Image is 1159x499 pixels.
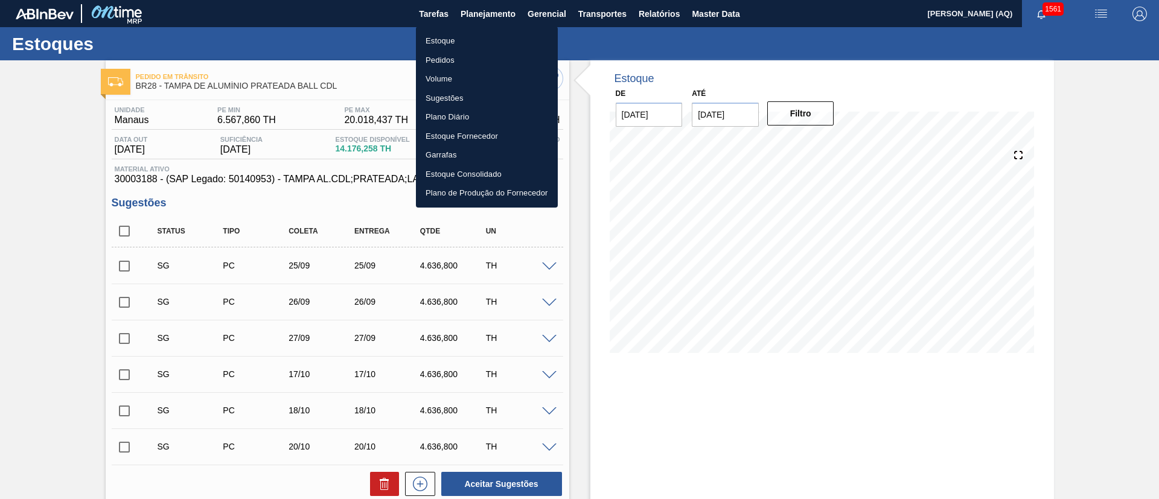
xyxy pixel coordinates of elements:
[416,127,558,146] a: Estoque Fornecedor
[416,31,558,51] a: Estoque
[416,145,558,165] a: Garrafas
[416,89,558,108] a: Sugestões
[416,51,558,70] a: Pedidos
[416,183,558,203] a: Plano de Produção do Fornecedor
[416,165,558,184] a: Estoque Consolidado
[416,69,558,89] a: Volume
[416,107,558,127] a: Plano Diário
